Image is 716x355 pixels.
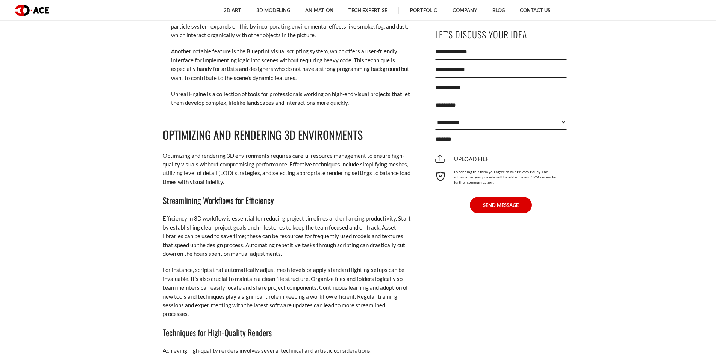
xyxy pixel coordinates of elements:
p: Unreal Engine is a collection of tools for professionals working on high-end visual projects that... [171,90,411,107]
div: By sending this form you agree to our Privacy Policy. The information you provide will be added t... [435,167,567,185]
button: SEND MESSAGE [470,197,532,213]
span: Upload file [435,156,489,162]
p: Efficiency in 3D workflow is essential for reducing project timelines and enhancing productivity.... [163,214,411,258]
h3: Streamlining Workflows for Efficiency [163,194,411,207]
p: For instance, scripts that automatically adjust mesh levels or apply standard lighting setups can... [163,266,411,318]
p: Optimizing and rendering 3D environments requires careful resource management to ensure high-qual... [163,151,411,187]
h2: Optimizing and Rendering 3D Environments [163,126,411,144]
p: Let's Discuss Your Idea [435,26,567,43]
p: Achieving high-quality renders involves several technical and artistic considerations: [163,346,411,355]
p: Another notable feature is the Blueprint visual scripting system, which offers a user-friendly in... [171,47,411,82]
img: logo dark [15,5,49,16]
h3: Techniques for High-Quality Renders [163,326,411,339]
